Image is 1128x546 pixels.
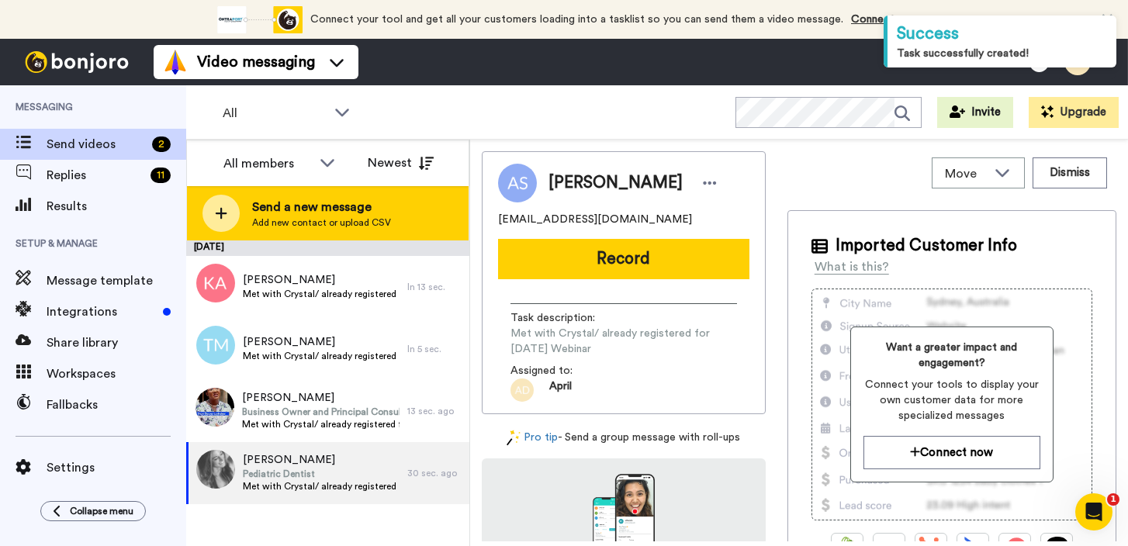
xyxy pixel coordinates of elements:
div: - Send a group message with roll-ups [482,430,766,446]
span: Send a new message [252,198,391,216]
button: Connect now [863,436,1041,469]
div: Task successfully created! [897,46,1107,61]
iframe: Intercom live chat [1075,493,1112,530]
img: vm-color.svg [163,50,188,74]
div: 2 [152,136,171,152]
span: Assigned to: [510,363,619,378]
span: Replies [47,166,144,185]
span: Integrations [47,302,157,321]
span: [PERSON_NAME] [242,390,400,406]
button: Upgrade [1029,97,1119,128]
span: Met with Crystal/ already registered for [DATE] Webinar and [DATE] Webinar [242,418,400,430]
button: Newest [356,147,445,178]
img: 8f0c5a32-1409-4187-8231-c0f88bddc132.jpg [196,450,235,489]
button: Dismiss [1033,157,1107,188]
div: 13 sec. ago [407,405,462,417]
img: ka.png [196,264,235,302]
span: Fallbacks [47,396,186,414]
span: Met with Crystal/ already registered for [DATE] Webinar [243,350,400,362]
span: [PERSON_NAME] [243,452,400,468]
button: Record [498,239,749,279]
a: Connect now [851,14,919,25]
div: All members [223,154,312,173]
span: Imported Customer Info [836,234,1017,257]
span: Results [47,197,186,216]
div: 30 sec. ago [407,467,462,479]
div: Success [897,22,1107,46]
img: tm.png [196,326,235,365]
img: bj-logo-header-white.svg [19,51,135,73]
div: animation [217,6,303,33]
span: Workspaces [47,365,186,383]
div: What is this? [815,257,889,276]
span: [PERSON_NAME] [548,171,683,195]
span: April [549,378,572,402]
span: Met with Crystal/ already registered for [DATE] Webinar [510,326,737,357]
span: Send videos [47,135,146,154]
a: Pro tip [507,430,558,446]
button: Invite [937,97,1013,128]
span: Pediatric Dentist [243,468,400,480]
span: Settings [47,458,186,477]
img: 16b038cd-6546-46b1-a1c0-fcdc82d2f650.jpg [195,388,234,427]
div: [DATE] [186,240,469,256]
span: Task description : [510,310,619,326]
span: Met with Crystal/ already registered for [DATE] Webinar [243,480,400,492]
span: Business Owner and Principal Consultant [242,406,400,418]
img: Image of Alison Seamans [498,164,537,202]
span: Video messaging [197,51,315,73]
div: 11 [151,168,171,183]
span: Connect your tools to display your own customer data for more specialized messages [863,377,1041,423]
span: Share library [47,333,186,352]
span: Connect your tool and get all your customers loading into a tasklist so you can send them a video... [310,14,843,25]
span: Met with Crystal/ already registered for [DATE] Webinar [243,288,400,300]
div: In 5 sec. [407,343,462,355]
span: [PERSON_NAME] [243,334,400,350]
img: ad.png [510,378,534,402]
span: Want a greater impact and engagement? [863,340,1041,371]
span: [PERSON_NAME] [243,272,400,288]
span: Collapse menu [70,505,133,517]
span: Message template [47,271,186,290]
span: All [223,104,327,123]
div: In 13 sec. [407,281,462,293]
span: [EMAIL_ADDRESS][DOMAIN_NAME] [498,212,692,227]
button: Collapse menu [40,501,146,521]
img: magic-wand.svg [507,430,521,446]
span: 1 [1107,493,1119,506]
span: Move [945,164,987,183]
span: Add new contact or upload CSV [252,216,391,229]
